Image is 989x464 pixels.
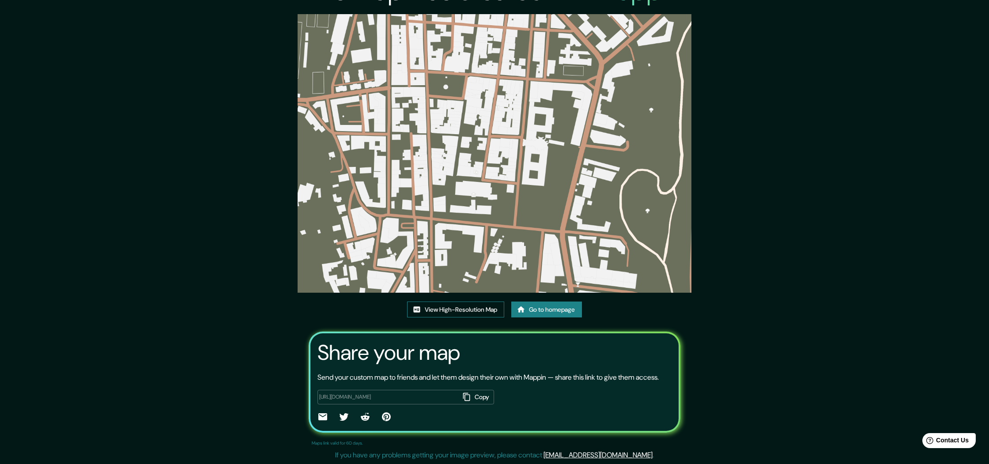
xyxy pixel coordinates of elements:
[460,390,494,404] button: Copy
[511,302,582,318] a: Go to homepage
[910,430,979,454] iframe: Help widget launcher
[312,440,363,446] p: Maps link valid for 60 days.
[317,372,659,383] p: Send your custom map to friends and let them design their own with Mappin — share this link to gi...
[298,14,691,293] img: created-map
[544,450,653,460] a: [EMAIL_ADDRESS][DOMAIN_NAME]
[317,340,460,365] h3: Share your map
[407,302,504,318] a: View High-Resolution Map
[335,450,654,460] p: If you have any problems getting your image preview, please contact .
